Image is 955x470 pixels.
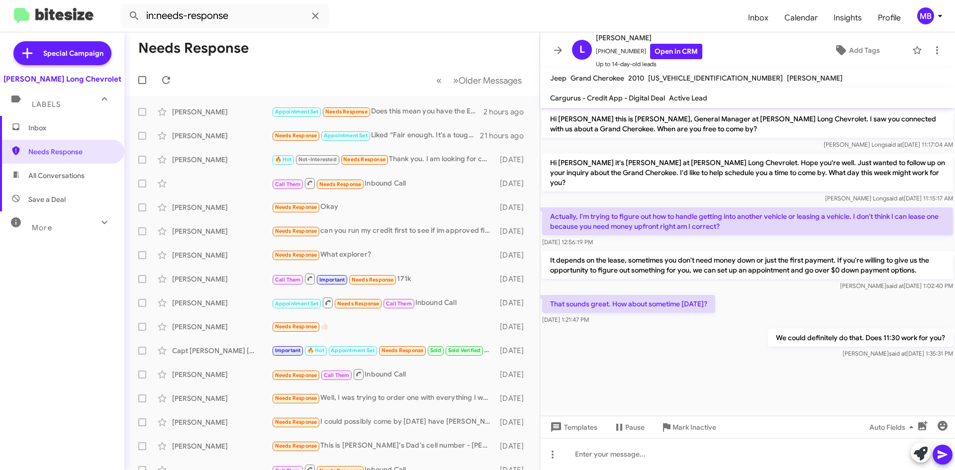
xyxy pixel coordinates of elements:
[447,70,528,91] button: Next
[172,202,272,212] div: [PERSON_NAME]
[275,395,317,401] span: Needs Response
[272,368,495,380] div: Inbound Call
[13,41,111,65] a: Special Campaign
[548,418,597,436] span: Templates
[272,296,495,309] div: Inbound Call
[886,282,904,289] span: said at
[382,347,424,354] span: Needs Response
[861,418,925,436] button: Auto Fields
[431,70,528,91] nav: Page navigation example
[172,131,272,141] div: [PERSON_NAME]
[32,100,61,109] span: Labels
[275,419,317,425] span: Needs Response
[495,155,532,165] div: [DATE]
[909,7,944,24] button: MB
[172,107,272,117] div: [PERSON_NAME]
[275,108,319,115] span: Appointment Set
[776,3,826,32] span: Calendar
[172,250,272,260] div: [PERSON_NAME]
[495,322,532,332] div: [DATE]
[307,347,324,354] span: 🔥 Hot
[542,238,593,246] span: [DATE] 12:56:19 PM
[272,249,495,261] div: What explorer?
[324,132,368,139] span: Appointment Set
[596,59,702,69] span: Up to 14-day-old leads
[495,393,532,403] div: [DATE]
[650,44,702,59] a: Open in CRM
[275,443,317,449] span: Needs Response
[542,154,953,191] p: Hi [PERSON_NAME] it's [PERSON_NAME] at [PERSON_NAME] Long Chevrolet. Hope you're well. Just wante...
[453,74,459,87] span: »
[272,392,495,404] div: Well, I was trying to order one with everything I wanted, but I would be interested in a 2025 loa...
[542,251,953,279] p: It depends on the lease, sometimes you don't need money down or just the first payment. If you're...
[337,300,380,307] span: Needs Response
[448,347,481,354] span: Sold Verified
[386,300,412,307] span: Call Them
[596,32,702,44] span: [PERSON_NAME]
[298,156,337,163] span: Not-Interested
[272,225,495,237] div: can you run my credit first to see if im approved first.
[275,156,292,163] span: 🔥 Hot
[28,171,85,181] span: All Conversations
[653,418,724,436] button: Mark Inactive
[331,347,375,354] span: Appointment Set
[550,94,665,102] span: Cargurus - Credit App - Digital Deal
[272,177,495,189] div: Inbound Call
[275,323,317,330] span: Needs Response
[272,345,495,356] div: Running 15 late
[172,417,272,427] div: [PERSON_NAME]
[605,418,653,436] button: Pause
[885,141,902,148] span: said at
[28,194,66,204] span: Save a Deal
[32,223,52,232] span: More
[869,418,917,436] span: Auto Fields
[172,393,272,403] div: [PERSON_NAME]
[495,179,532,188] div: [DATE]
[430,347,442,354] span: Sold
[120,4,329,28] input: Search
[272,154,495,165] div: Thank you. I am looking for chevy or gmc 2020 or newer. My truck is well maintained and i would b...
[319,277,345,283] span: Important
[625,418,645,436] span: Pause
[275,347,301,354] span: Important
[275,132,317,139] span: Needs Response
[495,417,532,427] div: [DATE]
[28,147,113,157] span: Needs Response
[172,155,272,165] div: [PERSON_NAME]
[648,74,783,83] span: [US_VEHICLE_IDENTIFICATION_NUMBER]
[495,226,532,236] div: [DATE]
[805,41,907,59] button: Add Tags
[272,440,495,452] div: This is [PERSON_NAME]'s Dad's cell number - [PERSON_NAME]'s cell is [PHONE_NUMBER]
[343,156,385,163] span: Needs Response
[495,298,532,308] div: [DATE]
[319,181,362,188] span: Needs Response
[275,300,319,307] span: Appointment Set
[172,441,272,451] div: [PERSON_NAME]
[740,3,776,32] a: Inbox
[138,40,249,56] h1: Needs Response
[3,74,121,84] div: [PERSON_NAME] Long Chevrolet
[843,350,953,357] span: [PERSON_NAME] [DATE] 1:35:31 PM
[352,277,394,283] span: Needs Response
[826,3,870,32] a: Insights
[172,346,272,356] div: Capt [PERSON_NAME] [PERSON_NAME]
[43,48,103,58] span: Special Campaign
[542,316,589,323] span: [DATE] 1:21:47 PM
[669,94,707,102] span: Active Lead
[436,74,442,87] span: «
[275,277,301,283] span: Call Them
[275,228,317,234] span: Needs Response
[787,74,843,83] span: [PERSON_NAME]
[550,74,567,83] span: Jeep
[495,346,532,356] div: [DATE]
[672,418,716,436] span: Mark Inactive
[917,7,934,24] div: MB
[172,274,272,284] div: [PERSON_NAME]
[324,372,350,378] span: Call Them
[628,74,644,83] span: 2010
[495,202,532,212] div: [DATE]
[172,298,272,308] div: [PERSON_NAME]
[430,70,448,91] button: Previous
[579,42,585,58] span: L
